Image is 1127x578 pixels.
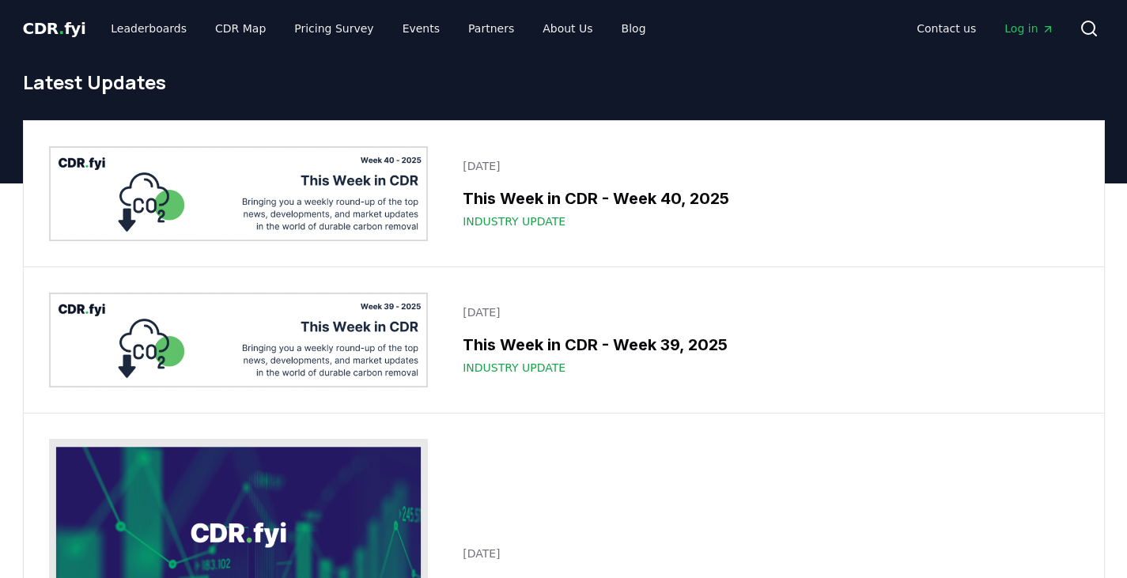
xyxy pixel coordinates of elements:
[98,14,199,43] a: Leaderboards
[456,14,527,43] a: Partners
[49,146,429,241] img: This Week in CDR - Week 40, 2025 blog post image
[23,19,86,38] span: CDR fyi
[453,295,1078,385] a: [DATE]This Week in CDR - Week 39, 2025Industry Update
[1004,21,1053,36] span: Log in
[530,14,605,43] a: About Us
[98,14,658,43] nav: Main
[609,14,659,43] a: Blog
[49,293,429,387] img: This Week in CDR - Week 39, 2025 blog post image
[453,149,1078,239] a: [DATE]This Week in CDR - Week 40, 2025Industry Update
[904,14,989,43] a: Contact us
[463,333,1068,357] h3: This Week in CDR - Week 39, 2025
[59,19,64,38] span: .
[463,546,1068,561] p: [DATE]
[992,14,1066,43] a: Log in
[202,14,278,43] a: CDR Map
[463,304,1068,320] p: [DATE]
[23,70,1105,95] h1: Latest Updates
[463,187,1068,210] h3: This Week in CDR - Week 40, 2025
[463,213,565,229] span: Industry Update
[463,158,1068,174] p: [DATE]
[282,14,386,43] a: Pricing Survey
[904,14,1066,43] nav: Main
[23,17,86,40] a: CDR.fyi
[463,360,565,376] span: Industry Update
[390,14,452,43] a: Events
